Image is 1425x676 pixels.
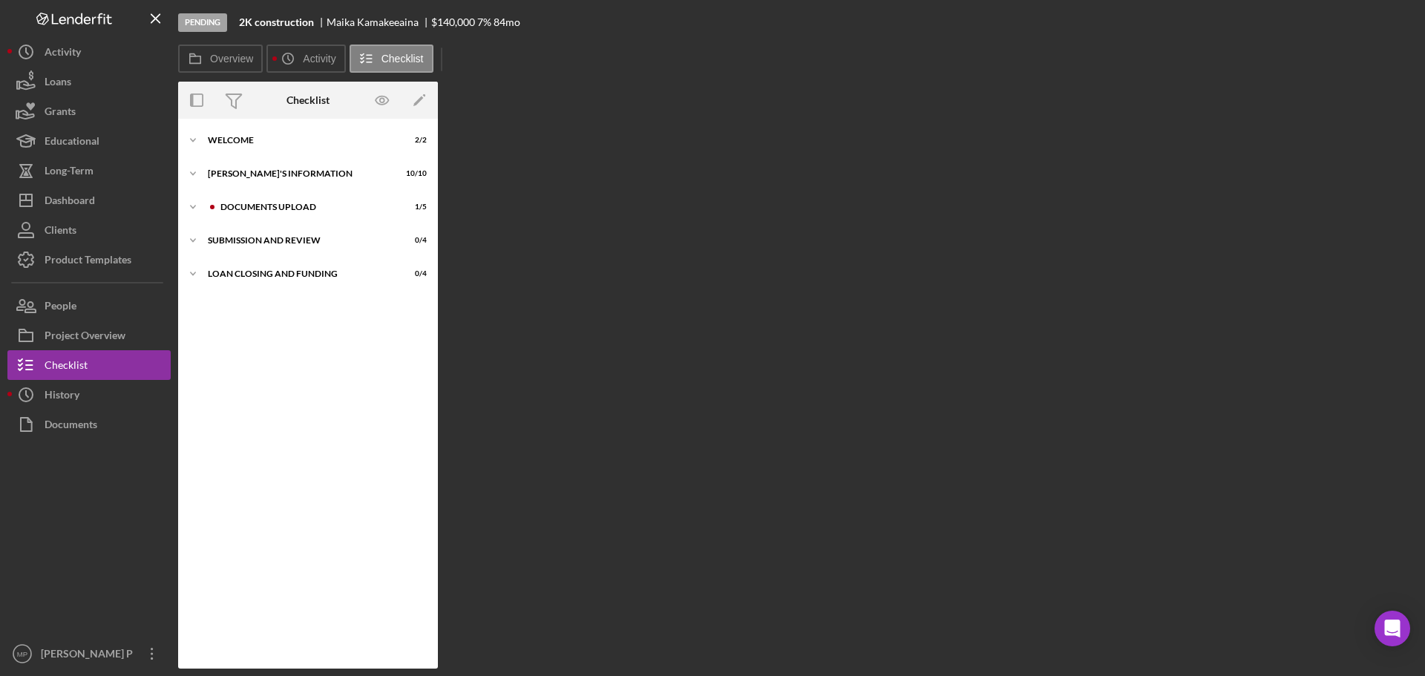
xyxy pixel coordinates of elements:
[208,169,390,178] div: [PERSON_NAME]'S INFORMATION
[7,639,171,669] button: MP[PERSON_NAME] P
[7,37,171,67] button: Activity
[400,236,427,245] div: 0 / 4
[494,16,520,28] div: 84 mo
[303,53,335,65] label: Activity
[7,96,171,126] button: Grants
[45,350,88,384] div: Checklist
[327,16,431,28] div: Maika Kamakeeaina
[45,67,71,100] div: Loans
[7,156,171,186] button: Long-Term
[7,186,171,215] button: Dashboard
[431,16,475,28] span: $140,000
[45,37,81,70] div: Activity
[7,67,171,96] button: Loans
[381,53,424,65] label: Checklist
[45,410,97,443] div: Documents
[7,380,171,410] button: History
[266,45,345,73] button: Activity
[239,16,314,28] b: 2K construction
[286,94,330,106] div: Checklist
[208,136,390,145] div: WELCOME
[220,203,390,211] div: DOCUMENTS UPLOAD
[400,269,427,278] div: 0 / 4
[7,215,171,245] button: Clients
[7,291,171,321] button: People
[400,203,427,211] div: 1 / 5
[208,269,390,278] div: LOAN CLOSING AND FUNDING
[7,245,171,275] button: Product Templates
[7,410,171,439] button: Documents
[45,215,76,249] div: Clients
[45,321,125,354] div: Project Overview
[210,53,253,65] label: Overview
[7,126,171,156] button: Educational
[208,236,390,245] div: SUBMISSION AND REVIEW
[17,650,27,658] text: MP
[45,156,94,189] div: Long-Term
[178,45,263,73] button: Overview
[400,136,427,145] div: 2 / 2
[7,350,171,380] button: Checklist
[45,245,131,278] div: Product Templates
[45,186,95,219] div: Dashboard
[37,639,134,672] div: [PERSON_NAME] P
[1375,611,1410,646] div: Open Intercom Messenger
[477,16,491,28] div: 7 %
[7,321,171,350] button: Project Overview
[350,45,433,73] button: Checklist
[45,380,79,413] div: History
[178,13,227,32] div: Pending
[400,169,427,178] div: 10 / 10
[45,291,76,324] div: People
[45,96,76,130] div: Grants
[45,126,99,160] div: Educational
